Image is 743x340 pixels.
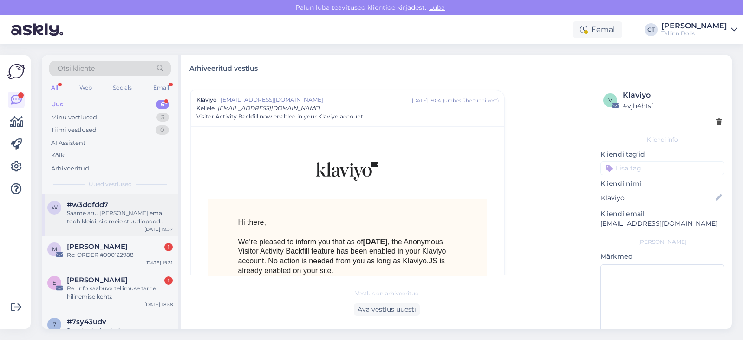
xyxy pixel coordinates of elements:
[111,82,134,94] div: Socials
[600,150,724,159] p: Kliendi tag'id
[443,97,499,104] div: ( umbes ühe tunni eest )
[51,164,89,173] div: Arhiveeritud
[67,242,128,251] span: monika-evelin liiv
[51,100,63,109] div: Uus
[355,289,419,298] span: Vestlus on arhiveeritud
[164,243,173,251] div: 1
[573,21,622,38] div: Eemal
[151,82,171,94] div: Email
[661,30,727,37] div: Tallinn Dolls
[600,136,724,144] div: Kliendi info
[412,97,441,104] div: [DATE] 19:04
[67,318,106,326] span: #7sy43udv
[196,105,216,111] span: Kellele :
[600,252,724,262] p: Märkmed
[52,204,58,211] span: w
[51,125,97,135] div: Tiimi vestlused
[645,23,658,36] div: CT
[58,64,95,73] span: Otsi kliente
[354,303,420,316] div: Ava vestlus uuesti
[426,3,448,12] span: Luba
[238,237,457,276] div: We’re pleased to inform you that as of , the Anonymous Visitor Activity Backfill feature has been...
[208,144,487,199] img: Klaviyo
[601,193,714,203] input: Lisa nimi
[623,101,722,111] div: # vjh4h1sf
[52,246,57,253] span: m
[661,22,727,30] div: [PERSON_NAME]
[189,61,258,73] label: Arhiveeritud vestlus
[600,238,724,246] div: [PERSON_NAME]
[78,82,94,94] div: Web
[156,100,169,109] div: 6
[145,259,173,266] div: [DATE] 19:31
[238,218,266,226] span: Hi there,
[51,138,85,148] div: AI Assistent
[67,276,128,284] span: Eve Reinväli
[623,90,722,101] div: Klaviyo
[164,276,173,285] div: 1
[144,301,173,308] div: [DATE] 18:58
[7,63,25,80] img: Askly Logo
[51,113,97,122] div: Minu vestlused
[49,82,60,94] div: All
[67,284,173,301] div: Re: Info saabuva tellimuse tarne hilinemise kohta
[196,112,363,121] span: Visitor Activity Backfill now enabled in your Klaviyo account
[67,251,173,259] div: Re: ORDER #000122988
[600,179,724,189] p: Kliendi nimi
[600,161,724,175] input: Lisa tag
[144,226,173,233] div: [DATE] 19:37
[661,22,737,37] a: [PERSON_NAME]Tallinn Dolls
[600,219,724,229] p: [EMAIL_ADDRESS][DOMAIN_NAME]
[363,238,388,246] strong: [DATE]
[600,209,724,219] p: Kliendi email
[196,96,217,104] span: Klaviyo
[156,113,169,122] div: 3
[221,96,412,104] span: [EMAIL_ADDRESS][DOMAIN_NAME]
[67,201,108,209] span: #w3ddfdd7
[67,209,173,226] div: Saame aru. [PERSON_NAME] ema toob kleidi, siis meie stuudiopood asub [STREET_ADDRESS]. Kleidi saa...
[51,151,65,160] div: Kõik
[89,180,132,189] span: Uued vestlused
[53,321,56,328] span: 7
[52,279,56,286] span: E
[156,125,169,135] div: 0
[608,97,612,104] span: v
[218,105,320,111] span: [EMAIL_ADDRESS][DOMAIN_NAME]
